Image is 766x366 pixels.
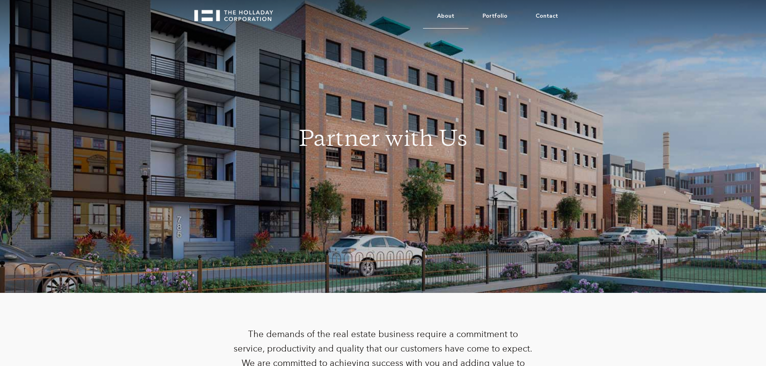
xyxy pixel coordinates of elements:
[194,4,280,21] a: home
[468,4,522,28] a: Portfolio
[423,4,468,29] a: About
[522,4,572,28] a: Contact
[299,128,468,153] h1: Partner with Us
